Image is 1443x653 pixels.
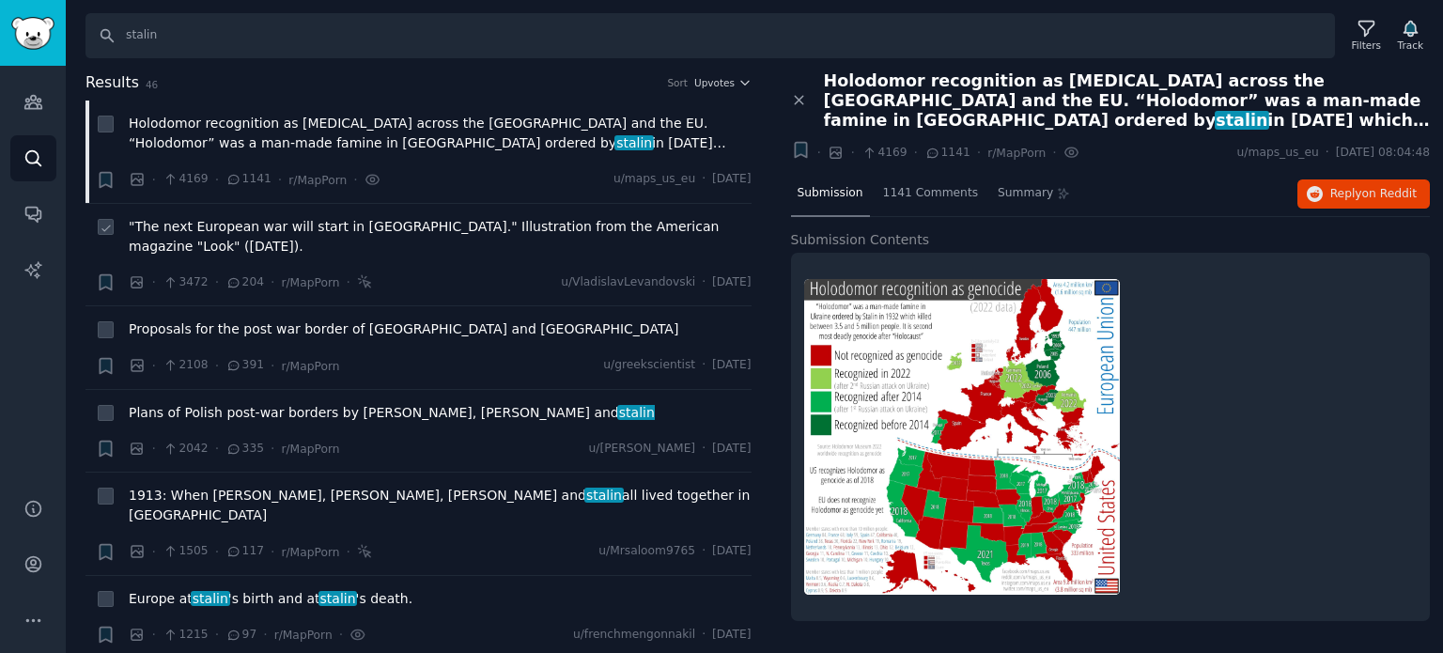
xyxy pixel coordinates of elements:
[152,439,156,459] span: ·
[1326,145,1329,162] span: ·
[191,591,230,606] span: stalin
[1330,186,1417,203] span: Reply
[667,76,688,89] div: Sort
[824,71,1431,131] span: Holodomor recognition as [MEDICAL_DATA] across the [GEOGRAPHIC_DATA] and the EU. “Holodomor” was ...
[85,13,1335,58] input: Search Keyword
[129,403,655,423] span: Plans of Polish post-war borders by [PERSON_NAME], [PERSON_NAME] and
[163,627,209,644] span: 1215
[1215,111,1270,130] span: stalin
[152,356,156,376] span: ·
[271,272,274,292] span: ·
[129,114,752,153] a: Holodomor recognition as [MEDICAL_DATA] across the [GEOGRAPHIC_DATA] and the EU. “Holodomor” was ...
[1398,39,1423,52] div: Track
[1362,187,1417,200] span: on Reddit
[1237,145,1319,162] span: u/maps_us_eu
[573,627,695,644] span: u/frenchmengonnakil
[225,357,264,374] span: 391
[129,589,412,609] a: Europe atstalin's birth and atstalin's death.
[346,542,349,562] span: ·
[798,185,863,202] span: Submission
[271,356,274,376] span: ·
[346,272,349,292] span: ·
[274,629,333,642] span: r/MapPorn
[152,272,156,292] span: ·
[129,486,752,525] a: 1913: When [PERSON_NAME], [PERSON_NAME], [PERSON_NAME] andstalinall lived together in [GEOGRAPHIC...
[614,135,654,150] span: stalin
[613,171,695,188] span: u/maps_us_eu
[129,486,752,525] span: 1913: When [PERSON_NAME], [PERSON_NAME], [PERSON_NAME] and all lived together in [GEOGRAPHIC_DATA]
[163,441,209,458] span: 2042
[702,627,706,644] span: ·
[1336,145,1430,162] span: [DATE] 08:04:48
[271,542,274,562] span: ·
[152,542,156,562] span: ·
[1352,39,1381,52] div: Filters
[11,17,54,50] img: GummySearch logo
[318,591,358,606] span: stalin
[146,79,158,90] span: 46
[225,274,264,291] span: 204
[215,356,219,376] span: ·
[914,143,918,163] span: ·
[215,272,219,292] span: ·
[791,230,930,250] span: Submission Contents
[215,439,219,459] span: ·
[129,217,752,257] span: "The next European war will start in [GEOGRAPHIC_DATA]." Illustration from the American magazine ...
[163,357,209,374] span: 2108
[225,441,264,458] span: 335
[281,443,339,456] span: r/MapPorn
[702,441,706,458] span: ·
[215,542,219,562] span: ·
[598,543,695,560] span: u/Mrsaloom9765
[225,171,272,188] span: 1141
[712,441,751,458] span: [DATE]
[998,185,1053,202] span: Summary
[281,360,339,373] span: r/MapPorn
[702,357,706,374] span: ·
[589,441,696,458] span: u/[PERSON_NAME]
[861,145,908,162] span: 4169
[225,627,256,644] span: 97
[281,546,339,559] span: r/MapPorn
[702,543,706,560] span: ·
[163,171,209,188] span: 4169
[263,625,267,645] span: ·
[584,488,624,503] span: stalin
[215,625,219,645] span: ·
[85,71,139,95] span: Results
[215,170,219,190] span: ·
[129,589,412,609] span: Europe at 's birth and at 's death.
[603,357,695,374] span: u/greekscientist
[225,543,264,560] span: 117
[278,170,282,190] span: ·
[288,174,347,187] span: r/MapPorn
[694,76,752,89] button: Upvotes
[281,276,339,289] span: r/MapPorn
[702,171,706,188] span: ·
[353,170,357,190] span: ·
[817,143,821,163] span: ·
[1052,143,1056,163] span: ·
[883,185,978,202] span: 1141 Comments
[152,170,156,190] span: ·
[712,357,751,374] span: [DATE]
[987,147,1046,160] span: r/MapPorn
[977,143,981,163] span: ·
[163,274,209,291] span: 3472
[129,403,655,423] a: Plans of Polish post-war borders by [PERSON_NAME], [PERSON_NAME] andstalin
[850,143,854,163] span: ·
[712,627,751,644] span: [DATE]
[712,543,751,560] span: [DATE]
[129,319,678,339] a: Proposals for the post war border of [GEOGRAPHIC_DATA] and [GEOGRAPHIC_DATA]
[152,625,156,645] span: ·
[712,171,751,188] span: [DATE]
[271,439,274,459] span: ·
[924,145,970,162] span: 1141
[712,274,751,291] span: [DATE]
[1391,16,1430,55] button: Track
[163,543,209,560] span: 1505
[1297,179,1430,210] button: Replyon Reddit
[694,76,735,89] span: Upvotes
